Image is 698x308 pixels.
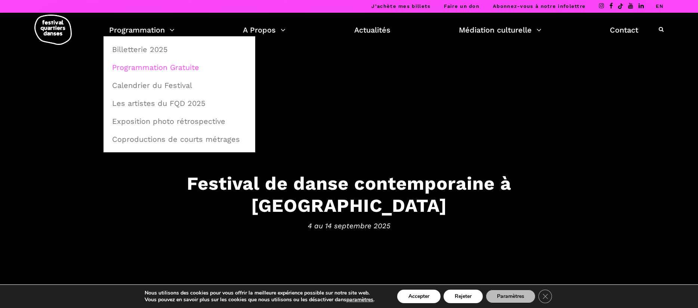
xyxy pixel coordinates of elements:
a: Programmation Gratuite [108,59,251,76]
button: Rejeter [444,290,483,303]
button: paramètres [346,296,373,303]
a: Faire un don [444,3,479,9]
p: Nous utilisons des cookies pour vous offrir la meilleure expérience possible sur notre site web. [145,290,374,296]
a: Calendrier du Festival [108,77,251,94]
p: Vous pouvez en savoir plus sur les cookies que nous utilisons ou les désactiver dans . [145,296,374,303]
a: A Propos [243,24,285,36]
a: EN [656,3,664,9]
a: Les artistes du FQD 2025 [108,95,251,112]
a: Médiation culturelle [459,24,541,36]
a: Actualités [354,24,390,36]
a: Programmation [109,24,174,36]
a: Coproductions de courts métrages [108,131,251,148]
a: J’achète mes billets [371,3,430,9]
h3: Festival de danse contemporaine à [GEOGRAPHIC_DATA] [117,172,581,216]
button: Paramètres [486,290,535,303]
img: logo-fqd-med [34,15,72,45]
a: Billetterie 2025 [108,41,251,58]
a: Contact [610,24,638,36]
span: 4 au 14 septembre 2025 [117,220,581,231]
button: Accepter [397,290,441,303]
button: Close GDPR Cookie Banner [538,290,552,303]
a: Exposition photo rétrospective [108,113,251,130]
a: Abonnez-vous à notre infolettre [493,3,586,9]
